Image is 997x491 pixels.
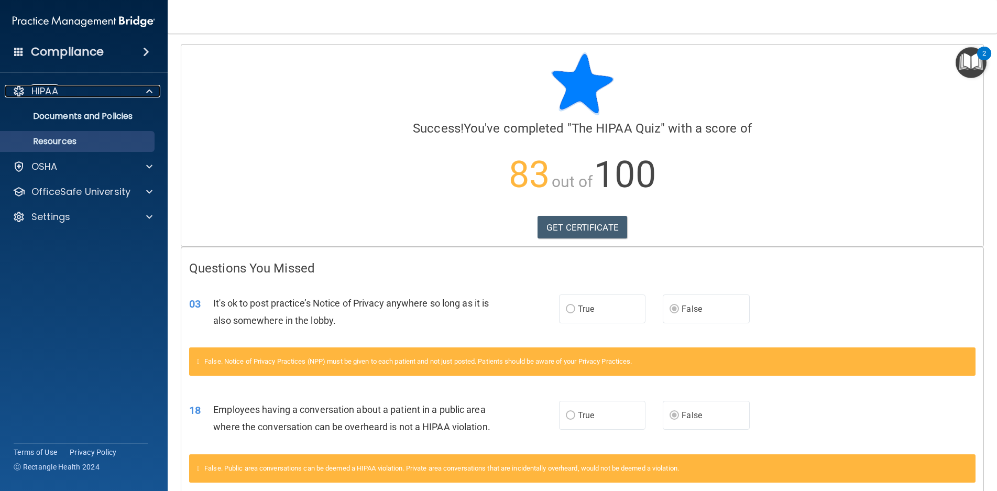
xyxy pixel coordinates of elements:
input: True [566,412,575,420]
span: False [682,410,702,420]
a: OfficeSafe University [13,186,152,198]
span: False. Public area conversations can be deemed a HIPAA violation. Private area conversations that... [204,464,679,472]
span: False [682,304,702,314]
div: 2 [982,53,986,67]
h4: Compliance [31,45,104,59]
a: Privacy Policy [70,447,117,457]
h4: Questions You Missed [189,261,976,275]
span: 100 [594,153,655,196]
img: blue-star-rounded.9d042014.png [551,52,614,115]
p: Settings [31,211,70,223]
input: False [670,305,679,313]
span: Ⓒ Rectangle Health 2024 [14,462,100,472]
span: out of [552,172,593,191]
input: True [566,305,575,313]
img: PMB logo [13,11,155,32]
span: 03 [189,298,201,310]
span: Employees having a conversation about a patient in a public area where the conversation can be ov... [213,404,490,432]
p: Documents and Policies [7,111,150,122]
span: 83 [509,153,550,196]
span: True [578,304,594,314]
a: HIPAA [13,85,152,97]
a: GET CERTIFICATE [538,216,627,239]
span: Success! [413,121,464,136]
input: False [670,412,679,420]
span: 18 [189,404,201,417]
a: Terms of Use [14,447,57,457]
p: HIPAA [31,85,58,97]
p: OSHA [31,160,58,173]
span: False. Notice of Privacy Practices (NPP) must be given to each patient and not just posted. Patie... [204,357,632,365]
span: The HIPAA Quiz [572,121,661,136]
p: Resources [7,136,150,147]
button: Open Resource Center, 2 new notifications [956,47,987,78]
span: It's ok to post practice’s Notice of Privacy anywhere so long as it is also somewhere in the lobby. [213,298,489,326]
h4: You've completed " " with a score of [189,122,976,135]
a: Settings [13,211,152,223]
p: OfficeSafe University [31,186,130,198]
a: OSHA [13,160,152,173]
span: True [578,410,594,420]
